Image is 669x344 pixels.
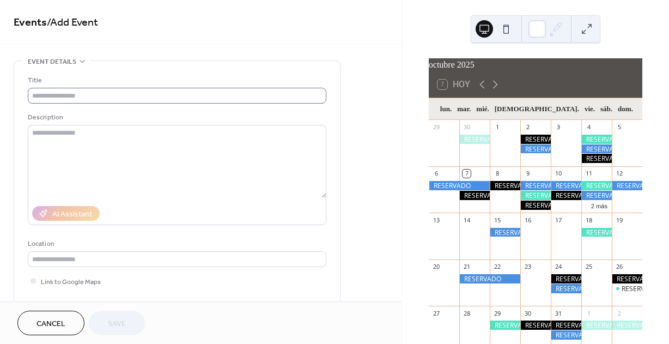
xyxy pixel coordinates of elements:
div: RESERVADO [490,181,520,190]
div: RESERVADO [459,191,490,200]
div: 22 [493,263,501,271]
div: 29 [432,123,440,131]
div: sáb. [598,98,615,120]
div: 20 [432,263,440,271]
div: 7 [463,170,471,178]
div: 31 [554,309,562,317]
div: 30 [463,123,471,131]
div: 26 [615,263,623,271]
div: vie. [582,98,598,120]
div: RESERVADO [612,274,642,283]
div: RESERVADO [520,181,551,190]
div: RESERVADO [551,181,581,190]
div: 27 [432,309,440,317]
div: RESERVADO [581,321,612,330]
div: RESERVADO [581,191,612,200]
span: Event details [28,56,76,68]
div: 11 [585,170,593,178]
button: 2 más [587,201,612,210]
div: 25 [585,263,593,271]
div: Event color [28,300,110,311]
div: RESERVADO [551,274,581,283]
div: 14 [463,216,471,224]
div: RESERVADO [612,321,642,330]
div: Description [28,112,324,123]
div: RESERVADO [551,321,581,330]
div: [DEMOGRAPHIC_DATA]. [492,98,582,120]
div: RESERVADO [581,154,612,163]
div: 8 [493,170,501,178]
div: RESERVADO [490,321,520,330]
div: 17 [554,216,562,224]
div: 3 [554,123,562,131]
div: octubre 2025 [429,58,642,71]
div: RESERVADO [551,191,581,200]
div: 10 [554,170,562,178]
div: RESERVADO [459,135,490,144]
div: 12 [615,170,623,178]
div: RESERVADO [551,330,581,340]
div: dom. [615,98,636,120]
div: 24 [554,263,562,271]
div: RESERVADO [612,181,642,190]
div: 29 [493,309,501,317]
div: 9 [524,170,532,178]
div: 13 [432,216,440,224]
div: 23 [524,263,532,271]
div: 15 [493,216,501,224]
div: RESERVADO [622,284,659,293]
div: 4 [585,123,593,131]
div: RESERVADO [520,144,551,154]
div: RESERVADO [490,228,520,237]
div: RESERVADO [520,191,551,200]
div: RESERVADO [581,228,612,237]
div: 19 [615,216,623,224]
div: RESERVADO [459,274,520,283]
div: mar. [454,98,473,120]
span: Cancel [37,318,65,330]
div: 30 [524,309,532,317]
div: RESERVADO [520,201,551,210]
div: 18 [585,216,593,224]
div: Location [28,238,324,250]
span: / Add Event [47,12,98,33]
div: RESERVADO [581,135,612,144]
div: 16 [524,216,532,224]
div: RESERVADO [429,181,490,190]
div: 6 [432,170,440,178]
div: RESERVADO [551,284,581,293]
div: RESERVADO [520,321,551,330]
div: RESERVADO [581,181,612,190]
div: 2 [615,309,623,317]
div: 1 [493,123,501,131]
button: Cancel [17,311,84,335]
div: 1 [585,309,593,317]
div: 2 [524,123,532,131]
a: Events [14,12,47,33]
div: RESERVADO [612,284,642,293]
div: 28 [463,309,471,317]
div: mié. [473,98,491,120]
div: RESERVADO [520,135,551,144]
div: 21 [463,263,471,271]
div: RESERVADO [581,144,612,154]
div: lun. [437,98,454,120]
div: Title [28,75,324,86]
span: Link to Google Maps [41,276,101,288]
div: 5 [615,123,623,131]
